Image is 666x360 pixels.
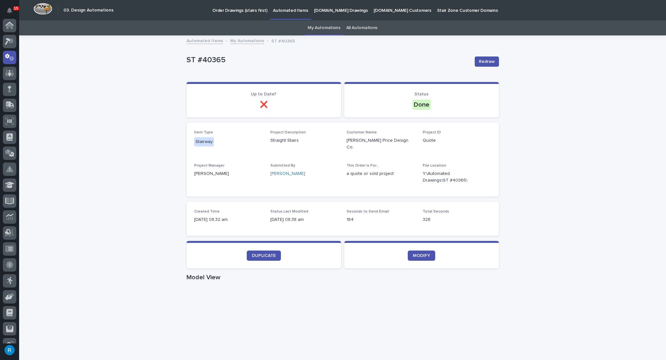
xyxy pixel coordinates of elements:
[3,4,16,17] button: Notifications
[33,3,52,15] img: Workspace Logo
[347,164,379,168] span: This Order is For...
[347,170,415,177] p: a quote or sold project
[423,164,446,168] span: File Location
[308,20,340,35] a: My Automations
[14,6,18,11] p: 15
[413,253,430,258] span: MODIFY
[270,137,339,144] p: Straight Stairs
[347,137,415,151] p: [PERSON_NAME] Price Design Co.
[414,92,428,96] span: Status
[8,8,16,18] div: Notifications15
[423,170,476,184] : Y:\Automated Drawings\ST #40365\
[475,56,499,67] button: Redraw
[271,37,295,44] p: ST #40365
[270,131,306,134] span: Project Description
[194,216,263,223] p: [DATE] 08:32 am
[251,92,276,96] span: Up to Date?
[408,251,435,261] a: MODIFY
[347,216,415,223] p: 184
[479,58,495,65] span: Redraw
[270,170,305,177] a: [PERSON_NAME]
[423,131,441,134] span: Project ID
[194,210,220,214] span: Created Time
[194,131,213,134] span: Item Type
[423,216,491,223] p: 328
[252,253,276,258] span: DUPLICATE
[187,56,470,65] p: ST #40365
[247,251,281,261] a: DUPLICATE
[3,343,16,357] button: users-avatar
[194,137,214,146] div: Stairway
[230,37,264,44] a: My Automations
[270,210,308,214] span: Status Last Modified
[194,170,263,177] p: [PERSON_NAME]
[63,8,113,13] h2: 03. Design Automations
[347,210,389,214] span: Seconds to Send Email
[270,164,295,168] span: Submitted By
[347,131,377,134] span: Customer Name
[423,137,491,144] p: Quote
[346,20,377,35] a: All Automations
[187,37,223,44] a: Automated Items
[423,210,449,214] span: Total Seconds
[413,100,431,110] div: Done
[194,101,333,109] p: ❌
[270,216,339,223] p: [DATE] 08:38 am
[194,164,224,168] span: Project Manager
[187,274,499,281] h1: Model View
